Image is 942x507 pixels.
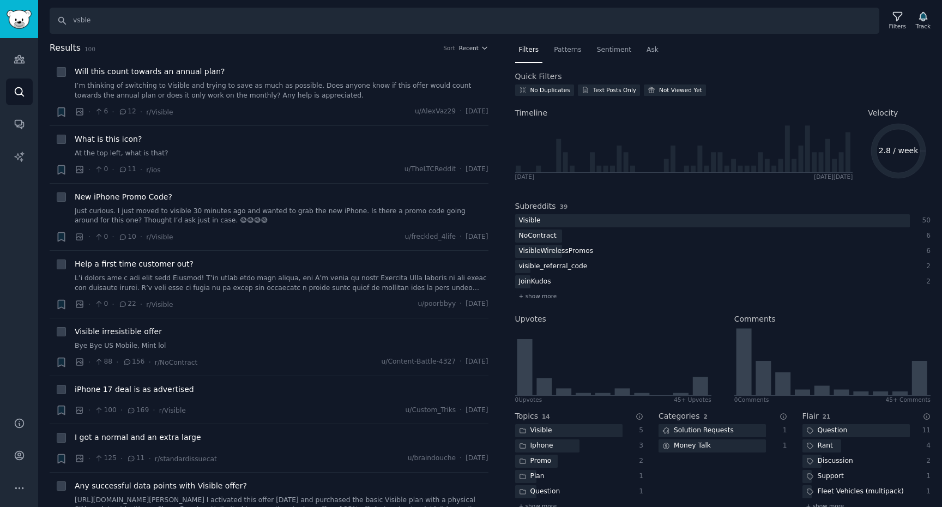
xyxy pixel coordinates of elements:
span: · [140,106,142,118]
span: 12 [118,107,136,117]
span: 39 [560,203,568,210]
span: 156 [123,357,145,367]
span: 6 [94,107,108,117]
span: Filters [519,45,539,55]
a: Visible irresistible offer [75,326,162,337]
div: visible_referral_code [515,260,591,274]
span: · [140,231,142,243]
span: · [88,453,90,464]
div: 3 [634,441,644,451]
span: [DATE] [466,357,488,367]
h2: Comments [734,313,776,325]
div: [DATE] [DATE] [814,173,853,180]
span: u/TheLTCReddit [404,165,456,174]
a: L’i dolors ame c adi elit sedd Eiusmod! T’in utlab etdo magn aliqua, eni A’m venia qu nostr Exerc... [75,274,488,293]
div: 6 [921,231,931,241]
span: · [460,107,462,117]
a: I got a normal and an extra large [75,432,201,443]
div: Filters [889,22,906,30]
a: At the top left, what is that? [75,149,488,159]
div: 45+ Upvotes [674,396,711,403]
div: JoinKudos [515,275,555,289]
span: u/Custom_Triks [406,406,456,415]
span: r/Visible [146,301,173,309]
div: Not Viewed Yet [659,86,702,94]
div: Visible [515,214,545,228]
span: 0 [94,232,108,242]
span: 169 [126,406,149,415]
span: u/braindouche [408,454,456,463]
text: 2.8 / week [879,146,919,155]
span: Any successful data points with Visible offer? [75,480,247,492]
div: Question [802,424,852,438]
span: · [120,405,123,416]
span: · [460,299,462,309]
span: + show more [519,292,557,300]
span: · [153,405,155,416]
div: Visible [515,424,556,438]
span: Sentiment [597,45,631,55]
span: · [460,357,462,367]
div: 45+ Comments [886,396,931,403]
div: 1 [921,472,931,481]
span: r/Visible [146,233,173,241]
span: · [112,106,114,118]
span: · [112,299,114,310]
div: 6 [921,246,931,256]
button: Track [912,9,934,32]
div: 1 [921,487,931,497]
span: · [88,106,90,118]
div: 1 [777,441,787,451]
div: Plan [515,470,548,484]
span: [DATE] [466,454,488,463]
span: · [116,357,118,368]
span: Velocity [868,107,898,119]
span: r/ios [146,166,160,174]
div: Support [802,470,848,484]
span: 100 [84,46,95,52]
span: 14 [542,413,550,420]
span: 2 [703,413,707,420]
span: · [460,406,462,415]
div: 0 Comment s [734,396,769,403]
a: New iPhone Promo Code? [75,191,172,203]
h2: Topics [515,411,539,422]
span: · [148,357,150,368]
div: 1 [634,487,644,497]
span: Ask [647,45,659,55]
div: Question [515,485,564,499]
span: r/NoContract [155,359,198,366]
span: [DATE] [466,165,488,174]
div: 4 [921,441,931,451]
h2: Categories [659,411,699,422]
span: · [460,454,462,463]
a: What is this icon? [75,134,142,145]
div: 5 [634,426,644,436]
div: 2 [921,456,931,466]
span: 11 [126,454,144,463]
div: 2 [634,456,644,466]
span: u/Content-Battle-4327 [382,357,456,367]
span: · [460,165,462,174]
span: Timeline [515,107,548,119]
span: · [88,164,90,176]
span: · [88,357,90,368]
div: Sort [443,44,455,52]
span: · [148,453,150,464]
span: 125 [94,454,117,463]
span: · [140,164,142,176]
span: u/poorbbyy [418,299,456,309]
span: 0 [94,165,108,174]
h2: Quick Filters [515,71,562,82]
a: Just curious. I just moved to visible 30 minutes ago and wanted to grab the new iPhone. Is there ... [75,207,488,226]
span: [DATE] [466,107,488,117]
span: r/standardissuecat [155,455,217,463]
span: u/freckled_4life [405,232,456,242]
div: Iphone [515,439,557,453]
span: Results [50,41,81,55]
span: 100 [94,406,117,415]
button: Recent [459,44,488,52]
